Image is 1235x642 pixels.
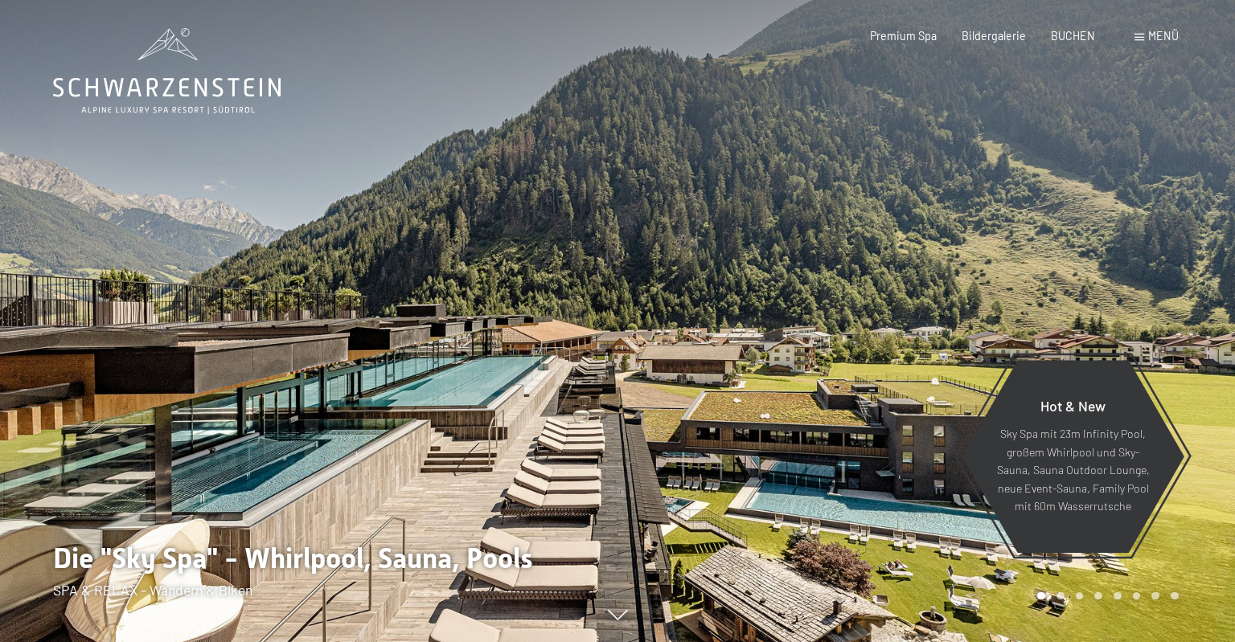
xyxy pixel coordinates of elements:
a: BUCHEN [1051,29,1095,43]
div: Carousel Page 3 [1076,592,1084,600]
a: Bildergalerie [962,29,1026,43]
a: Premium Spa [870,29,937,43]
div: Carousel Page 6 [1133,592,1141,600]
div: Carousel Page 8 [1171,592,1179,600]
span: Hot & New [1040,397,1106,415]
span: Menü [1148,29,1179,43]
a: Hot & New Sky Spa mit 23m Infinity Pool, großem Whirlpool und Sky-Sauna, Sauna Outdoor Lounge, ne... [961,359,1185,554]
p: Sky Spa mit 23m Infinity Pool, großem Whirlpool und Sky-Sauna, Sauna Outdoor Lounge, neue Event-S... [996,425,1150,516]
div: Carousel Page 2 [1057,592,1065,600]
div: Carousel Page 7 [1151,592,1159,600]
div: Carousel Page 5 [1114,592,1122,600]
div: Carousel Pagination [1032,592,1178,600]
div: Carousel Page 4 [1094,592,1102,600]
div: Carousel Page 1 (Current Slide) [1037,592,1045,600]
